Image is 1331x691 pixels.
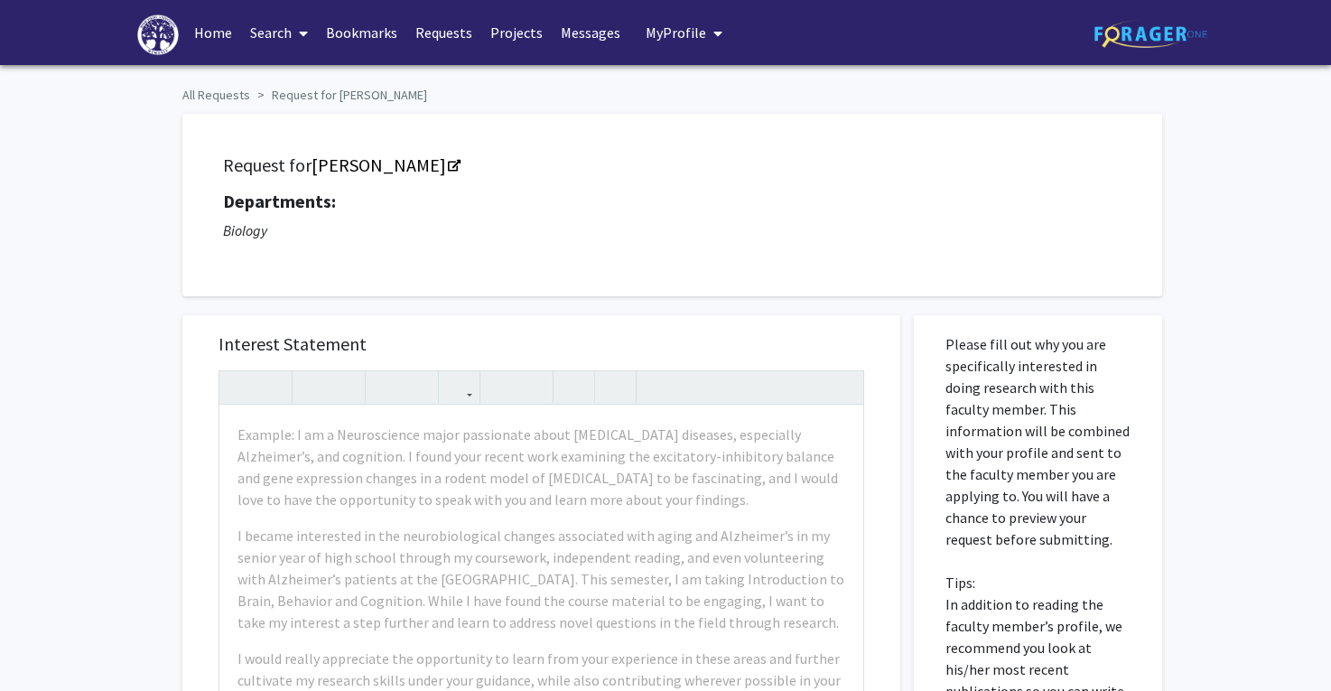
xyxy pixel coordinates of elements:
button: Fullscreen [827,371,859,403]
button: Link [443,371,475,403]
a: Requests [406,1,481,64]
p: Example: I am a Neuroscience major passionate about [MEDICAL_DATA] diseases, especially Alzheimer... [237,424,845,510]
span: My Profile [646,23,706,42]
a: Messages [552,1,629,64]
button: Redo (Ctrl + Y) [256,371,287,403]
button: Remove format [558,371,590,403]
a: Home [185,1,241,64]
button: Emphasis (Ctrl + I) [329,371,360,403]
button: Insert horizontal rule [600,371,631,403]
strong: Departments: [223,190,336,212]
button: Undo (Ctrl + Z) [224,371,256,403]
h5: Interest Statement [219,333,864,355]
img: High Point University Logo [137,14,179,55]
p: I became interested in the neurobiological changes associated with aging and Alzheimer’s in my se... [237,525,845,633]
a: Opens in a new tab [312,154,459,176]
ol: breadcrumb [182,79,1149,105]
i: Biology [223,221,267,239]
iframe: Chat [14,610,77,677]
a: Bookmarks [317,1,406,64]
li: Request for [PERSON_NAME] [250,86,427,105]
button: Strong (Ctrl + B) [297,371,329,403]
button: Subscript [402,371,433,403]
a: All Requests [182,87,250,103]
h5: Request for [223,154,1122,176]
a: Search [241,1,317,64]
button: Unordered list [485,371,517,403]
a: Projects [481,1,552,64]
button: Superscript [370,371,402,403]
button: Ordered list [517,371,548,403]
img: ForagerOne Logo [1094,20,1207,48]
